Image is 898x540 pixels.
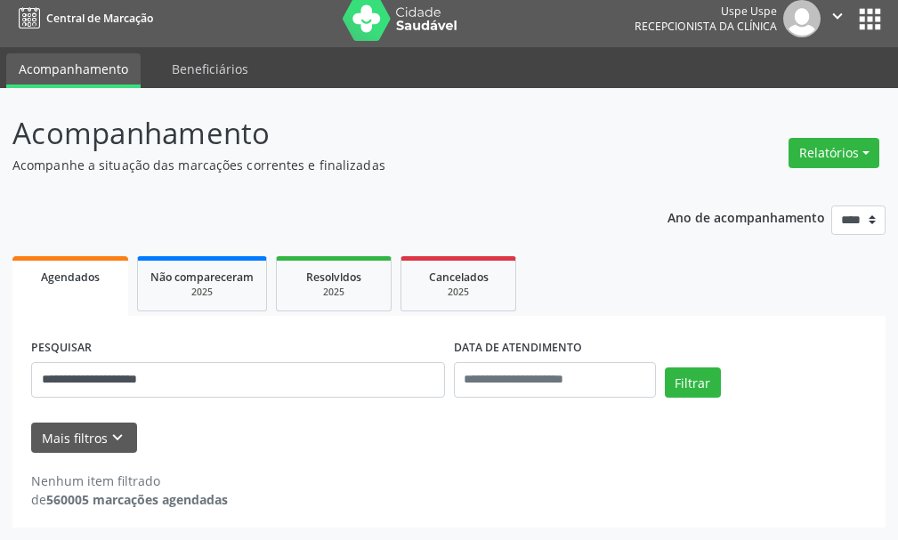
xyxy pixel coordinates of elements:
div: Nenhum item filtrado [31,471,228,490]
a: Central de Marcação [12,4,153,33]
span: Recepcionista da clínica [635,19,777,34]
button: Relatórios [789,138,879,168]
a: Acompanhamento [6,53,141,88]
p: Acompanhamento [12,111,624,156]
span: Central de Marcação [46,11,153,26]
strong: 560005 marcações agendadas [46,491,228,508]
label: PESQUISAR [31,334,92,362]
button: apps [854,4,886,35]
div: 2025 [289,286,378,299]
span: Resolvidos [306,270,361,285]
i: keyboard_arrow_down [108,428,127,447]
div: 2025 [414,286,503,299]
div: 2025 [150,286,254,299]
i:  [828,6,847,26]
p: Ano de acompanhamento [667,206,825,228]
button: Filtrar [665,367,721,398]
div: de [31,490,228,509]
a: Beneficiários [159,53,261,85]
label: DATA DE ATENDIMENTO [454,334,582,362]
p: Acompanhe a situação das marcações correntes e finalizadas [12,156,624,174]
div: Uspe Uspe [635,4,777,19]
span: Cancelados [429,270,489,285]
button: Mais filtroskeyboard_arrow_down [31,423,137,454]
span: Não compareceram [150,270,254,285]
span: Agendados [41,270,100,285]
